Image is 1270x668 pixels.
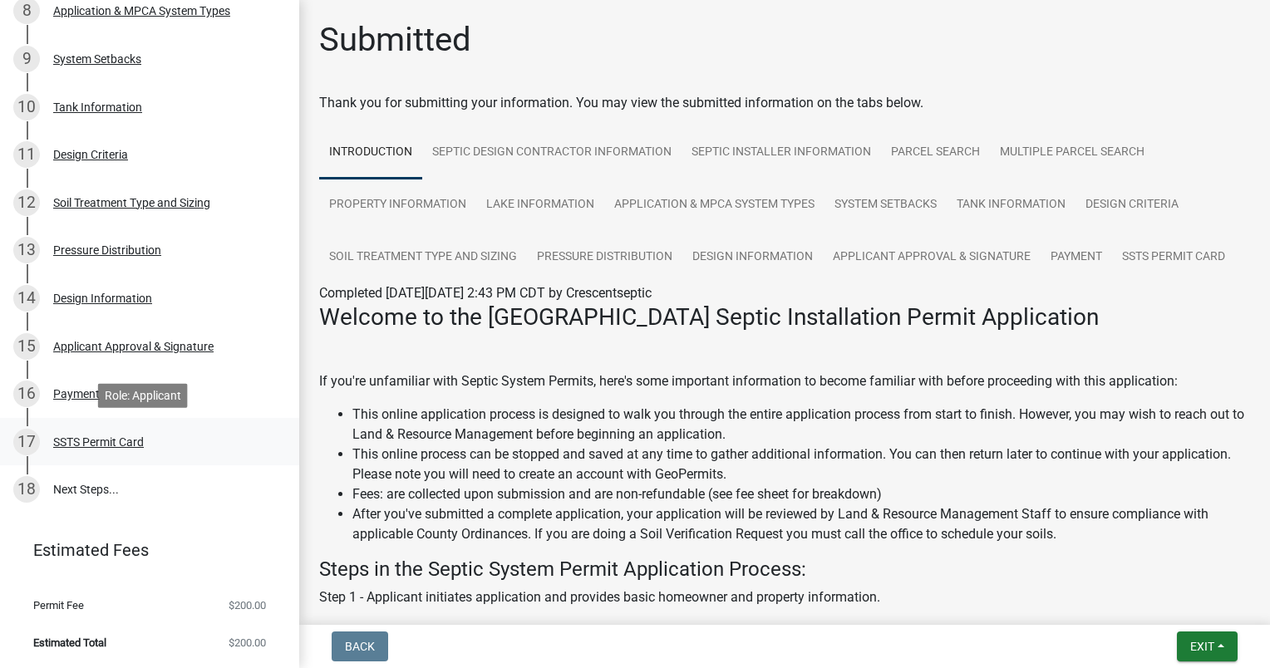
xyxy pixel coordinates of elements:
div: 11 [13,141,40,168]
p: If you're unfamiliar with Septic System Permits, here's some important information to become fami... [319,371,1250,391]
p: Step 1 - Applicant initiates application and provides basic homeowner and property information. [319,587,1250,607]
div: Design Criteria [53,149,128,160]
h3: Welcome to the [GEOGRAPHIC_DATA] Septic Installation Permit Application [319,303,1250,332]
span: Estimated Total [33,637,106,648]
div: Role: Applicant [98,383,188,407]
div: 12 [13,189,40,216]
div: 18 [13,476,40,503]
a: Estimated Fees [13,533,273,567]
a: Applicant Approval & Signature [823,231,1041,284]
a: Application & MPCA System Types [604,179,825,232]
div: 16 [13,381,40,407]
div: System Setbacks [53,53,141,65]
div: Tank Information [53,101,142,113]
button: Back [332,631,388,661]
div: 15 [13,333,40,360]
span: Back [345,640,375,653]
span: Permit Fee [33,600,84,611]
a: Multiple Parcel Search [990,126,1154,179]
a: Septic Design Contractor Information [422,126,682,179]
div: SSTS Permit Card [53,436,144,448]
a: Tank Information [947,179,1076,232]
a: Soil Treatment Type and Sizing [319,231,527,284]
div: 17 [13,429,40,455]
a: Design Criteria [1076,179,1189,232]
div: Applicant Approval & Signature [53,341,214,352]
div: 10 [13,94,40,120]
div: Thank you for submitting your information. You may view the submitted information on the tabs below. [319,93,1250,113]
span: Exit [1190,640,1214,653]
a: Parcel search [881,126,990,179]
div: Payment [53,388,100,400]
div: 9 [13,46,40,72]
a: System Setbacks [825,179,947,232]
h1: Submitted [319,20,471,60]
li: Fees: are collected upon submission and are non-refundable (see fee sheet for breakdown) [352,484,1250,504]
button: Exit [1177,631,1238,661]
span: $200.00 [229,600,266,611]
div: Soil Treatment Type and Sizing [53,197,210,209]
li: This online process can be stopped and saved at any time to gather additional information. You ca... [352,445,1250,484]
div: 14 [13,285,40,312]
a: Payment [1041,231,1112,284]
div: Design Information [53,292,152,304]
div: Application & MPCA System Types [53,5,230,17]
a: Septic Installer Information [682,126,881,179]
a: Lake Information [476,179,604,232]
a: Design Information [682,231,823,284]
div: 13 [13,237,40,263]
span: Completed [DATE][DATE] 2:43 PM CDT by Crescentseptic [319,285,652,301]
li: After you've submitted a complete application, your application will be reviewed by Land & Resour... [352,504,1250,544]
span: $200.00 [229,637,266,648]
a: SSTS Permit Card [1112,231,1235,284]
a: Property Information [319,179,476,232]
li: This online application process is designed to walk you through the entire application process fr... [352,405,1250,445]
a: Introduction [319,126,422,179]
a: Pressure Distribution [527,231,682,284]
h4: Steps in the Septic System Permit Application Process: [319,557,1250,582]
div: Pressure Distribution [53,244,161,256]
